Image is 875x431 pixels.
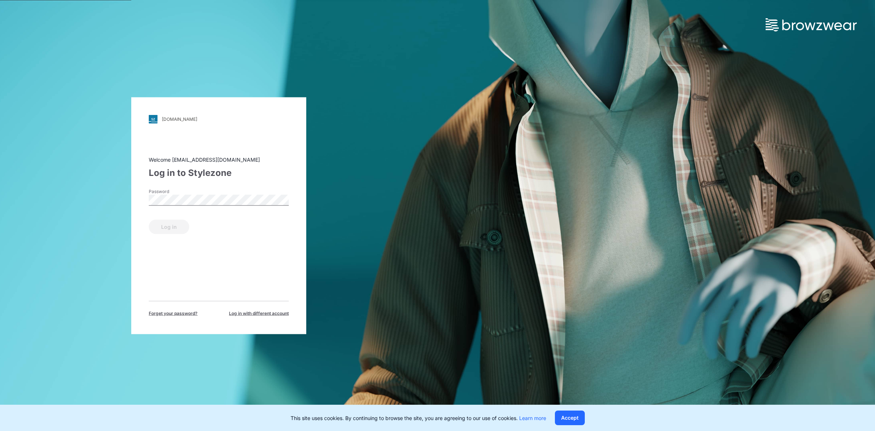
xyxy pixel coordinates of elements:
a: [DOMAIN_NAME] [149,115,289,123]
img: svg+xml;base64,PHN2ZyB3aWR0aD0iMjgiIGhlaWdodD0iMjgiIHZpZXdCb3g9IjAgMCAyOCAyOCIgZmlsbD0ibm9uZSIgeG... [149,115,157,123]
span: Log in with different account [229,310,289,316]
button: Accept [555,411,585,425]
span: Forget your password? [149,310,198,316]
p: This site uses cookies. By continuing to browse the site, you are agreeing to our use of cookies. [291,414,546,422]
img: browzwear-logo.73288ffb.svg [766,18,857,31]
div: Log in to Stylezone [149,166,289,179]
div: [DOMAIN_NAME] [162,116,197,122]
label: Password [149,188,200,195]
div: Welcome [EMAIL_ADDRESS][DOMAIN_NAME] [149,155,289,163]
a: Learn more [519,415,546,421]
